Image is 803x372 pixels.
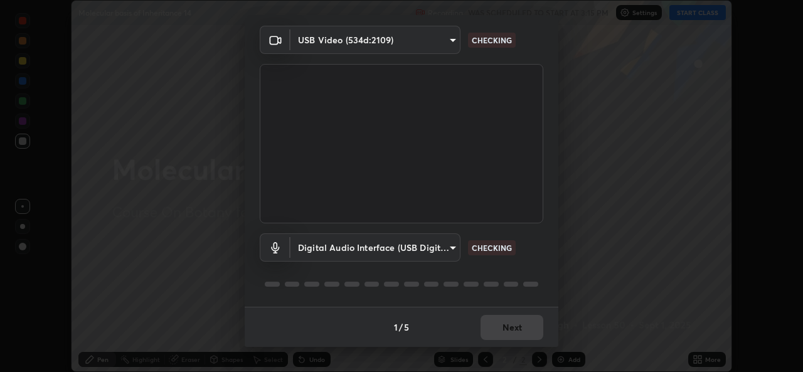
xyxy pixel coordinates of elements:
[472,242,512,253] p: CHECKING
[404,321,409,334] h4: 5
[290,26,460,54] div: USB Video (534d:2109)
[472,35,512,46] p: CHECKING
[399,321,403,334] h4: /
[290,233,460,262] div: USB Video (534d:2109)
[394,321,398,334] h4: 1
